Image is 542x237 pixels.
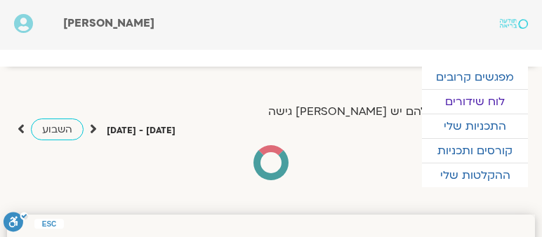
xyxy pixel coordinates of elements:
span: [PERSON_NAME] [63,15,154,31]
span: השבוע [42,123,72,136]
a: ההקלטות שלי [422,163,528,187]
a: מפגשים קרובים [422,65,528,89]
a: לוח שידורים [422,90,528,114]
label: הצג רק הרצאות להם יש [PERSON_NAME] גישה [268,105,512,118]
p: [DATE] - [DATE] [107,123,176,138]
a: השבוע [31,118,84,140]
a: התכניות שלי [422,114,528,138]
a: קורסים ותכניות [422,139,528,163]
